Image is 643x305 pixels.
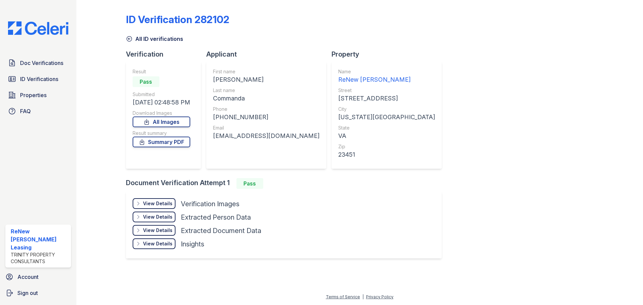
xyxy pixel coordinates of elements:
[143,227,172,234] div: View Details
[213,68,319,75] div: First name
[5,56,71,70] a: Doc Verifications
[20,107,31,115] span: FAQ
[332,50,447,59] div: Property
[133,91,190,98] div: Submitted
[20,91,47,99] span: Properties
[181,199,239,209] div: Verification Images
[338,125,435,131] div: State
[11,227,68,251] div: ReNew [PERSON_NAME] Leasing
[338,75,435,84] div: ReNew [PERSON_NAME]
[133,68,190,75] div: Result
[338,94,435,103] div: [STREET_ADDRESS]
[17,289,38,297] span: Sign out
[20,75,58,83] span: ID Verifications
[236,178,263,189] div: Pass
[126,35,183,43] a: All ID verifications
[366,294,394,299] a: Privacy Policy
[326,294,360,299] a: Terms of Service
[181,226,261,235] div: Extracted Document Data
[338,131,435,141] div: VA
[213,94,319,103] div: Commanda
[143,214,172,220] div: View Details
[181,239,204,249] div: Insights
[5,88,71,102] a: Properties
[206,50,332,59] div: Applicant
[5,104,71,118] a: FAQ
[11,251,68,265] div: Trinity Property Consultants
[5,72,71,86] a: ID Verifications
[143,200,172,207] div: View Details
[20,59,63,67] span: Doc Verifications
[338,112,435,122] div: [US_STATE][GEOGRAPHIC_DATA]
[338,150,435,159] div: 23451
[133,98,190,107] div: [DATE] 02:48:58 PM
[338,143,435,150] div: Zip
[362,294,364,299] div: |
[213,87,319,94] div: Last name
[17,273,39,281] span: Account
[133,137,190,147] a: Summary PDF
[143,240,172,247] div: View Details
[338,106,435,112] div: City
[126,13,229,25] div: ID Verification 282102
[133,117,190,127] a: All Images
[133,76,159,87] div: Pass
[338,68,435,84] a: Name ReNew [PERSON_NAME]
[213,131,319,141] div: [EMAIL_ADDRESS][DOMAIN_NAME]
[3,21,74,35] img: CE_Logo_Blue-a8612792a0a2168367f1c8372b55b34899dd931a85d93a1a3d3e32e68fde9ad4.png
[133,130,190,137] div: Result summary
[126,50,206,59] div: Verification
[338,87,435,94] div: Street
[213,106,319,112] div: Phone
[3,270,74,284] a: Account
[338,68,435,75] div: Name
[126,178,447,189] div: Document Verification Attempt 1
[213,125,319,131] div: Email
[3,286,74,300] a: Sign out
[181,213,251,222] div: Extracted Person Data
[213,112,319,122] div: [PHONE_NUMBER]
[133,110,190,117] div: Download Images
[213,75,319,84] div: [PERSON_NAME]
